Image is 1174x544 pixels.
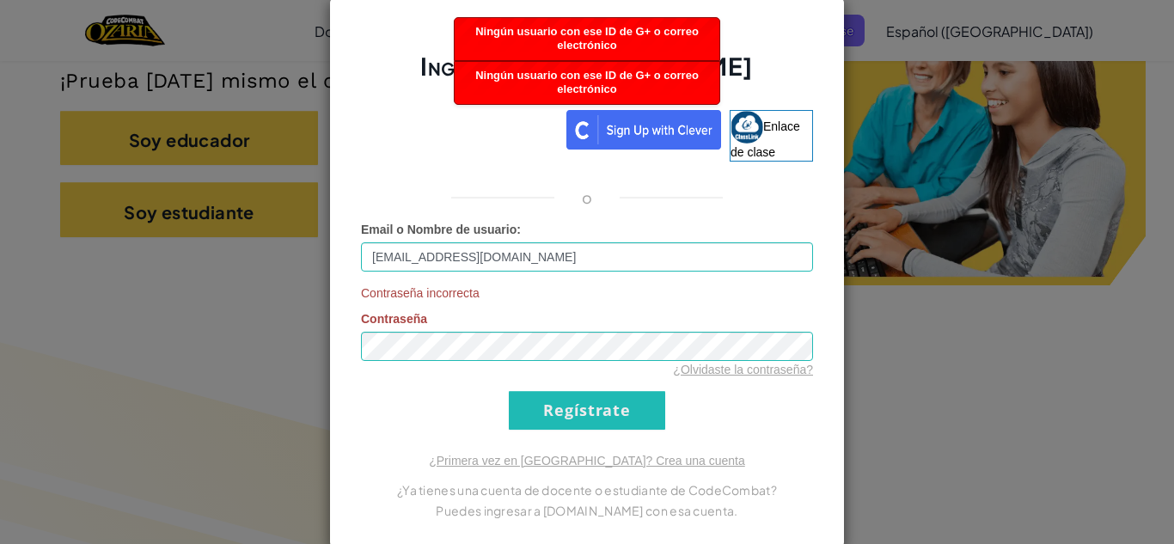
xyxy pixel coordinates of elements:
[436,503,737,518] font: Puedes ingresar a [DOMAIN_NAME] con esa cuenta.
[509,391,665,430] input: Regístrate
[517,223,521,236] font: :
[361,312,427,326] font: Contraseña
[566,110,721,150] img: clever_sso_button@2x.png
[352,108,566,146] iframe: Iniciar sesión con el botón de Google
[731,111,763,144] img: classlink-logo-small.png
[475,25,699,52] font: Ningún usuario con ese ID de G+ o correo electrónico
[582,187,592,207] font: o
[673,363,813,376] a: ¿Olvidaste la contraseña?
[361,286,480,300] font: Contraseña incorrecta
[420,51,753,81] font: Ingresa en [DOMAIN_NAME]
[429,454,745,468] a: ¿Primera vez en [GEOGRAPHIC_DATA]? Crea una cuenta
[397,482,777,498] font: ¿Ya tienes una cuenta de docente o estudiante de CodeCombat?
[361,223,517,236] font: Email o Nombre de usuario
[731,119,800,158] font: Enlace de clase
[475,69,699,95] font: Ningún usuario con ese ID de G+ o correo electrónico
